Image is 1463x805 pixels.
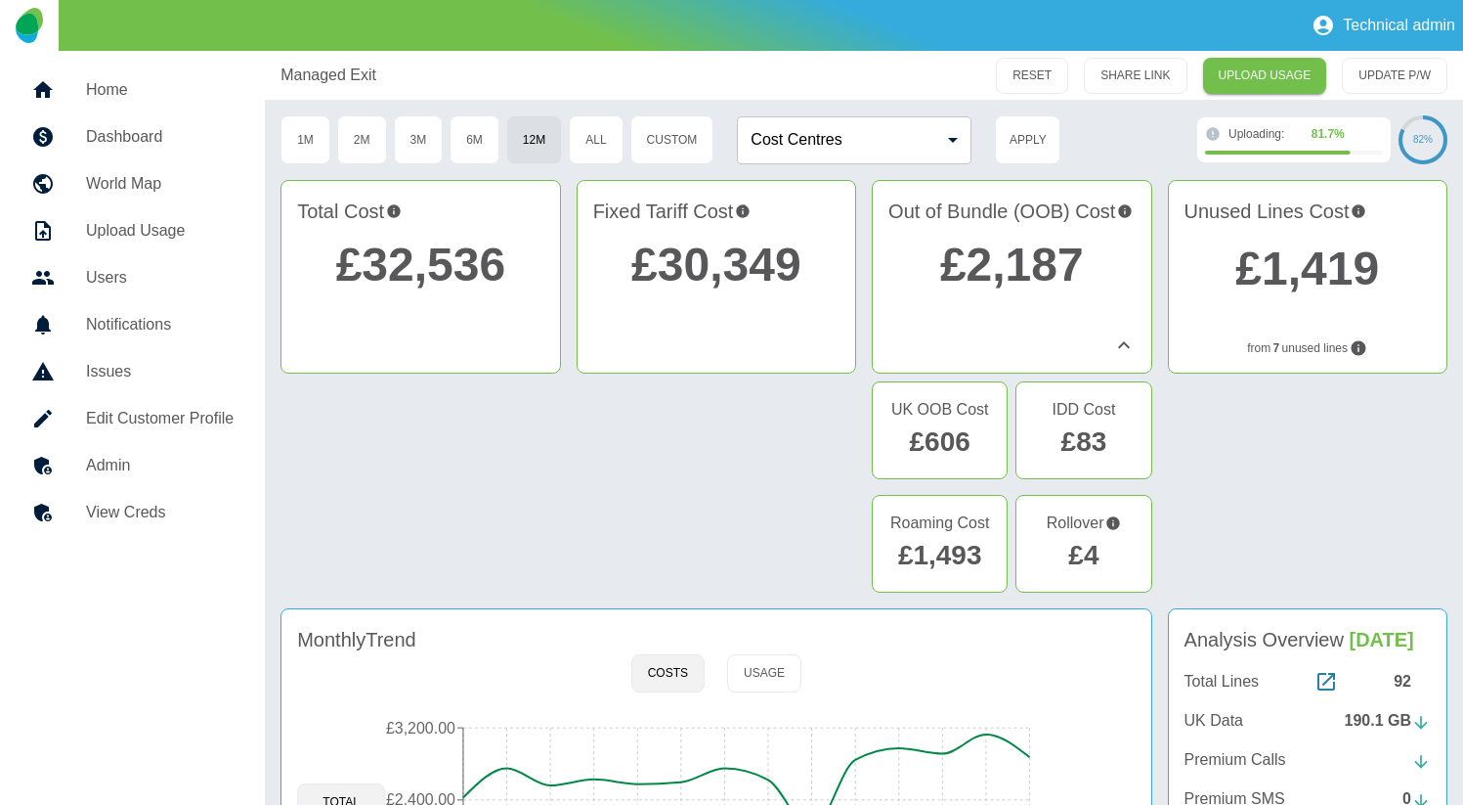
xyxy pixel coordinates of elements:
[16,489,249,536] a: View Creds
[16,348,249,395] a: Issues
[16,8,42,43] img: Logo
[386,719,455,736] tspan: £3,200.00
[16,301,249,348] a: Notifications
[16,442,249,489] a: Admin
[1394,670,1431,693] div: 92
[569,115,623,164] button: All
[888,197,1135,226] h4: Out of Bundle (OOB) Cost
[86,313,234,336] h5: Notifications
[593,197,839,226] h4: Fixed Tariff Cost
[631,239,801,291] a: £30,349
[280,115,330,164] button: 1M
[1068,540,1098,570] a: £4
[1351,197,1366,226] svg: Potential saving if surplus lines removed at contract renewal
[1304,6,1463,45] button: Technical admin
[16,254,249,301] a: Users
[16,395,249,442] a: Edit Customer Profile
[1184,670,1431,693] a: Total Lines92
[995,115,1060,164] button: Apply
[86,125,234,149] h5: Dashboard
[1273,339,1280,357] b: 7
[86,172,234,196] h5: World Map
[1061,426,1107,457] a: £83
[1184,709,1431,733] a: UK Data190.1 GB
[16,207,249,254] a: Upload Usage
[910,426,970,457] a: £606
[1084,58,1186,94] button: SHARE LINK
[86,501,234,524] h5: View Creds
[386,197,402,226] svg: This is the total charges incurred over 12 months
[735,197,751,226] svg: This is your recurring contracted cost
[898,540,982,570] a: £1,493
[86,219,234,243] h5: Upload Usage
[1350,339,1367,357] svg: Lines not used during your chosen timeframe. If multiple months selected only lines never used co...
[1413,134,1433,145] text: 82%
[1342,58,1447,94] button: UPDATE P/W
[996,58,1068,94] button: RESET
[1203,58,1327,94] a: UPLOAD USAGE
[1312,125,1345,143] div: 81.7 %
[727,654,801,693] button: Usage
[280,64,376,87] a: Managed Exit
[1205,126,1221,142] svg: The information in the dashboard may be incomplete until finished.
[1184,748,1431,772] a: Premium Calls
[1235,243,1379,294] a: £1,419
[1184,709,1243,733] p: UK Data
[1184,339,1431,357] p: from unused lines
[297,625,416,654] h4: Monthly Trend
[450,115,499,164] button: 6M
[16,113,249,160] a: Dashboard
[1184,625,1431,654] h4: Analysis Overview
[1117,197,1133,226] svg: Costs outside of your fixed tariff
[1345,709,1431,733] div: 190.1 GB
[1184,748,1286,772] p: Premium Calls
[394,115,444,164] button: 3M
[1184,197,1431,230] h4: Unused Lines Cost
[940,239,1084,291] a: £2,187
[631,654,705,693] button: Costs
[297,197,543,226] h4: Total Cost
[1052,398,1115,422] h5: IDD Cost
[1047,512,1121,535] h5: Rollover
[337,115,387,164] button: 2M
[506,115,562,164] button: 12M
[336,239,506,291] a: £32,536
[86,454,234,477] h5: Admin
[1228,125,1383,143] div: Uploading:
[1184,670,1260,693] p: Total Lines
[891,398,989,422] h5: UK OOB Cost
[16,67,249,113] a: Home
[86,78,234,102] h5: Home
[1105,512,1121,535] svg: Costs from usage that is outside the selected date range but still billed in your invoice. These ...
[1350,629,1414,650] span: [DATE]
[86,407,234,430] h5: Edit Customer Profile
[86,266,234,290] h5: Users
[1343,17,1455,34] p: Technical admin
[86,360,234,383] h5: Issues
[890,512,989,535] h5: Roaming Cost
[16,160,249,207] a: World Map
[630,115,714,164] button: Custom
